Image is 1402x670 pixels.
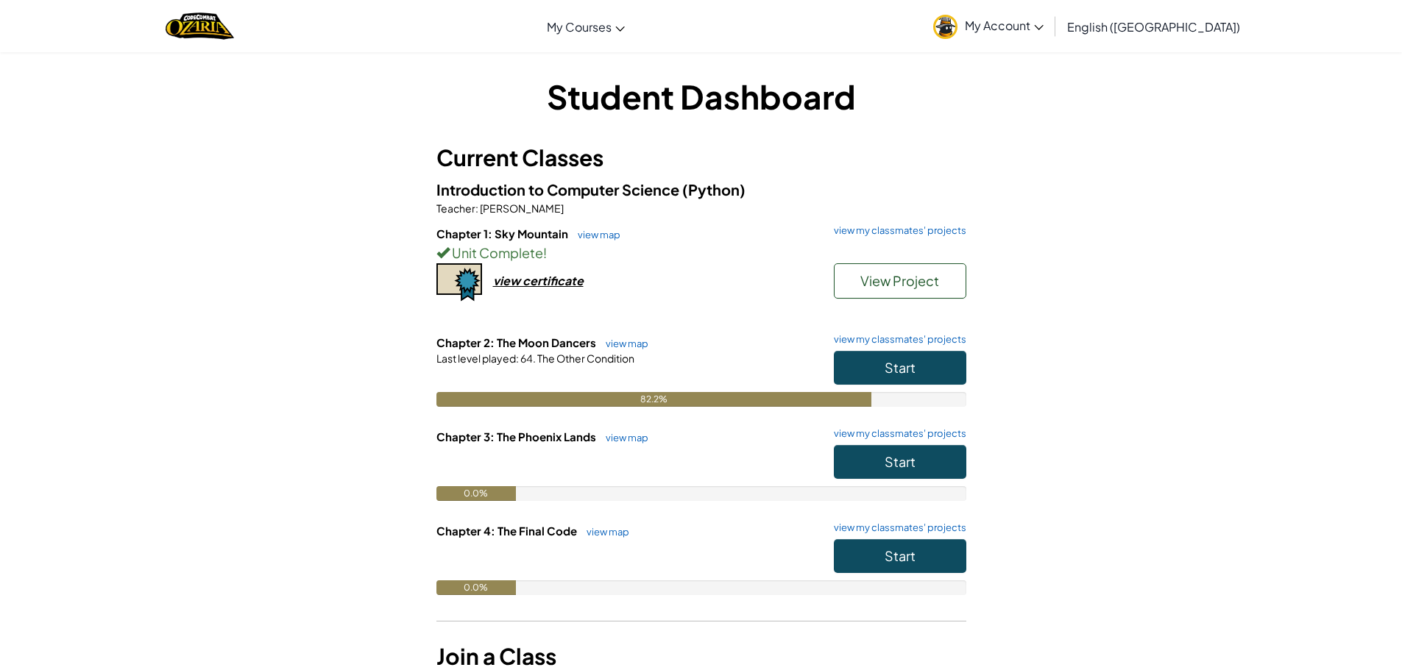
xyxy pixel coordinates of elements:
[516,352,519,365] span: :
[436,524,579,538] span: Chapter 4: The Final Code
[826,226,966,235] a: view my classmates' projects
[1067,19,1240,35] span: English ([GEOGRAPHIC_DATA])
[826,429,966,438] a: view my classmates' projects
[682,180,746,199] span: (Python)
[475,202,478,215] span: :
[834,263,966,299] button: View Project
[436,392,872,407] div: 82.2%
[436,141,966,174] h3: Current Classes
[926,3,1051,49] a: My Account
[933,15,957,39] img: avatar
[436,335,598,349] span: Chapter 2: The Moon Dancers
[519,352,536,365] span: 64.
[826,335,966,344] a: view my classmates' projects
[885,453,916,470] span: Start
[536,352,634,365] span: The Other Condition
[166,11,234,41] a: Ozaria by CodeCombat logo
[436,273,584,288] a: view certificate
[539,7,632,46] a: My Courses
[834,539,966,573] button: Start
[543,244,547,261] span: !
[834,351,966,385] button: Start
[478,202,564,215] span: [PERSON_NAME]
[436,580,516,595] div: 0.0%
[436,227,570,240] span: Chapter 1: Sky Mountain
[450,244,543,261] span: Unit Complete
[547,19,612,35] span: My Courses
[570,229,620,240] a: view map
[436,263,482,302] img: certificate-icon.png
[436,352,516,365] span: Last level played
[436,486,516,501] div: 0.0%
[436,430,598,443] span: Chapter 3: The Phoenix Lands
[436,74,966,119] h1: Student Dashboard
[598,432,648,443] a: view map
[436,180,682,199] span: Introduction to Computer Science
[885,547,916,564] span: Start
[826,523,966,532] a: view my classmates' projects
[493,273,584,288] div: view certificate
[860,272,939,289] span: View Project
[885,359,916,376] span: Start
[579,526,629,538] a: view map
[965,18,1044,33] span: My Account
[166,11,234,41] img: Home
[598,338,648,349] a: view map
[1060,7,1247,46] a: English ([GEOGRAPHIC_DATA])
[436,202,475,215] span: Teacher
[834,445,966,479] button: Start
